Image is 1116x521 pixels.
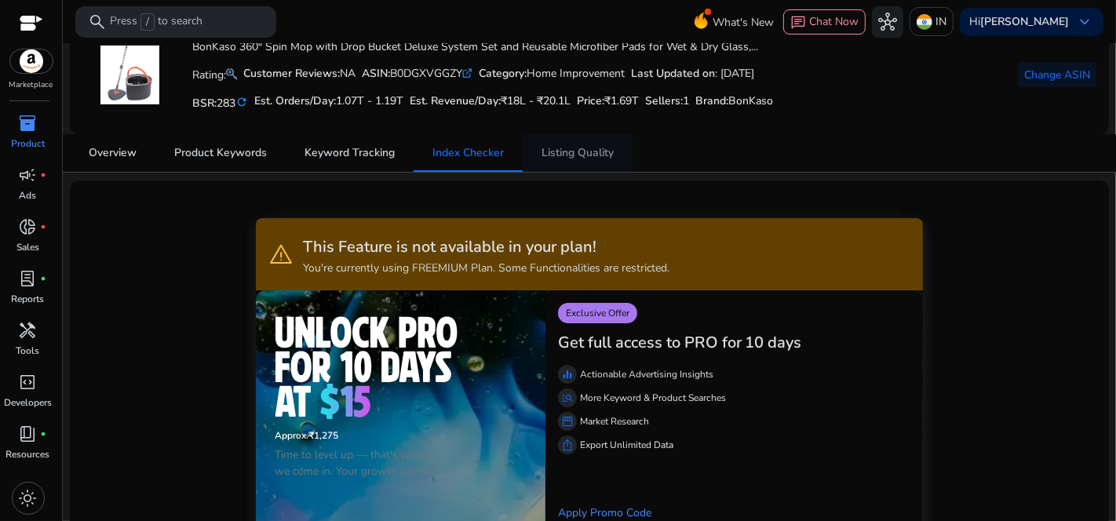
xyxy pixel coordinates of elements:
span: donut_small [19,217,38,236]
span: light_mode [19,489,38,508]
h5: BSR: [192,93,248,111]
button: hub [872,6,903,38]
span: 1 [683,93,689,108]
span: handyman [19,321,38,340]
span: search [88,13,107,31]
h5: Price: [577,95,639,108]
span: inventory_2 [19,114,38,133]
h3: Get full access to PRO for [558,333,742,352]
span: fiber_manual_record [41,275,47,282]
div: B0DGXVGGZY [362,65,472,82]
span: Chat Now [809,14,859,29]
span: hub [878,13,897,31]
h5: Est. Orders/Day: [254,95,403,108]
p: You're currently using FREEMIUM Plan. Some Functionalities are restricted. [303,260,669,276]
span: Keyword Tracking [305,148,395,158]
div: NA [243,65,356,82]
b: Customer Reviews: [243,66,340,81]
p: Marketplace [9,79,53,91]
div: Home Improvement [479,65,625,82]
span: keyboard_arrow_down [1075,13,1094,31]
img: in.svg [917,14,932,30]
p: Sales [16,240,39,254]
p: IN [935,8,946,35]
span: chat [790,15,806,31]
span: ₹18L - ₹20.1L [501,93,571,108]
span: code_blocks [19,373,38,392]
span: lab_profile [19,269,38,288]
p: Tools [16,344,40,358]
span: Listing Quality [542,148,614,158]
p: Resources [6,447,50,461]
p: Product [11,137,45,151]
span: Overview [89,148,137,158]
span: Approx. [275,429,308,442]
span: BonKaso [728,93,773,108]
p: Export Unlimited Data [580,438,673,452]
span: equalizer [561,368,574,381]
img: 51mYN++n91L.jpg [100,46,159,104]
span: / [140,13,155,31]
span: Product Keywords [174,148,267,158]
p: Press to search [110,13,202,31]
p: Market Research [580,414,649,428]
b: [PERSON_NAME] [980,14,1069,29]
span: 1.07T - 1.19T [336,93,403,108]
p: Ads [20,188,37,202]
p: More Keyword & Product Searches [580,391,726,405]
h3: This Feature is not available in your plan! [303,238,669,257]
span: campaign [19,166,38,184]
div: : [DATE] [631,65,754,82]
span: storefront [561,415,574,428]
span: ios_share [561,439,574,451]
p: Rating: [192,64,237,83]
b: ASIN: [362,66,390,81]
h5: : [695,95,773,108]
p: Reports [12,292,45,306]
p: Actionable Advertising Insights [580,367,713,381]
b: Category: [479,66,527,81]
mat-icon: refresh [235,95,248,110]
a: Apply Promo Code [558,505,651,520]
img: amazon.svg [10,49,53,73]
span: Brand [695,93,726,108]
span: Change ASIN [1024,67,1090,83]
p: Time to level up — that's where we come in. Your growth partner! [275,446,527,479]
button: Change ASIN [1018,62,1096,87]
span: Index Checker [432,148,504,158]
span: 283 [217,96,235,111]
h3: 10 days [745,333,801,352]
h5: Sellers: [645,95,689,108]
span: fiber_manual_record [41,172,47,178]
p: Exclusive Offer [558,303,637,323]
span: What's New [713,9,774,36]
p: Hi [969,16,1069,27]
span: book_4 [19,424,38,443]
span: manage_search [561,392,574,404]
h6: ₹1,275 [275,430,527,441]
p: Developers [4,395,52,410]
span: fiber_manual_record [41,431,47,437]
h5: Est. Revenue/Day: [410,95,571,108]
span: fiber_manual_record [41,224,47,230]
span: warning [268,242,294,267]
span: ₹1.69T [604,93,639,108]
b: Last Updated on [631,66,715,81]
h4: BonKaso 360° Spin Mop with Drop Bucket Deluxe System Set and Reusable Microfiber Pads for Wet & D... [192,41,773,54]
button: chatChat Now [783,9,866,35]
